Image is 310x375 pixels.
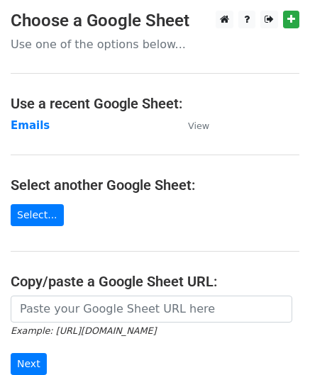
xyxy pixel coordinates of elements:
input: Next [11,353,47,375]
h4: Select another Google Sheet: [11,177,299,194]
h4: Use a recent Google Sheet: [11,95,299,112]
a: View [174,119,209,132]
small: Example: [URL][DOMAIN_NAME] [11,325,156,336]
a: Select... [11,204,64,226]
small: View [188,121,209,131]
h4: Copy/paste a Google Sheet URL: [11,273,299,290]
a: Emails [11,119,50,132]
h3: Choose a Google Sheet [11,11,299,31]
p: Use one of the options below... [11,37,299,52]
input: Paste your Google Sheet URL here [11,296,292,323]
iframe: Chat Widget [239,307,310,375]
